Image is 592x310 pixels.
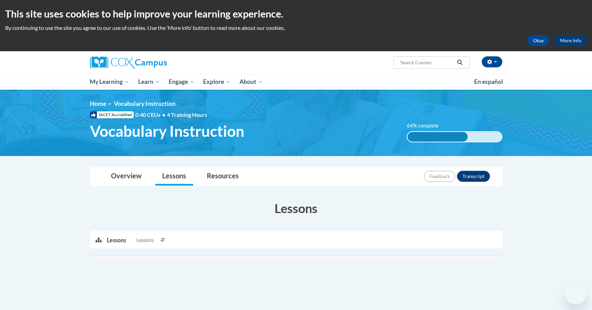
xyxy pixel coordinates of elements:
span: Lessons [136,236,154,244]
a: About [235,74,267,90]
div: Main menu [80,74,513,90]
a: Engage [164,74,199,90]
a: Overview [104,167,148,186]
button: Okay [527,35,549,46]
h3: Lessons [90,200,502,217]
a: Cox Campus [90,56,221,69]
span: 4 Training Hours [167,111,207,118]
span: En español [474,78,503,85]
span: Learn [138,78,160,86]
button: Feedback [424,171,455,182]
span: My Learning [90,78,129,86]
iframe: Button to launch messaging window [565,283,587,305]
h2: This site uses cookies to help improve your learning experience. [5,7,587,21]
span: IACET Accredited [90,111,134,118]
button: Account Settings [482,56,502,67]
a: Learn [134,74,164,90]
a: Home [90,100,106,107]
span: • [162,111,165,118]
a: En español [470,75,507,89]
span: Vocabulary Instruction [114,100,176,107]
p: Lessons [107,236,126,244]
button: Transcript [457,171,490,182]
a: Lessons [155,167,193,186]
img: Cox Campus [90,56,167,69]
a: Resources [200,167,246,186]
div: 64% complete [407,132,468,142]
span: Vocabulary Instruction [90,122,244,140]
p: By continuing to use the site you agree to our use of cookies. Use the ‘More info’ button to read... [5,24,587,32]
label: 64% complete [407,122,446,130]
span: Engage [169,78,194,86]
span: 0.40 CEUs [135,111,167,119]
a: More Info [555,35,587,46]
span: About [239,78,263,86]
a: My Learning [86,74,134,90]
span: Explore [203,78,231,86]
button: Search [455,58,465,67]
input: Search Courses [400,58,455,67]
a: Explore [199,74,235,90]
